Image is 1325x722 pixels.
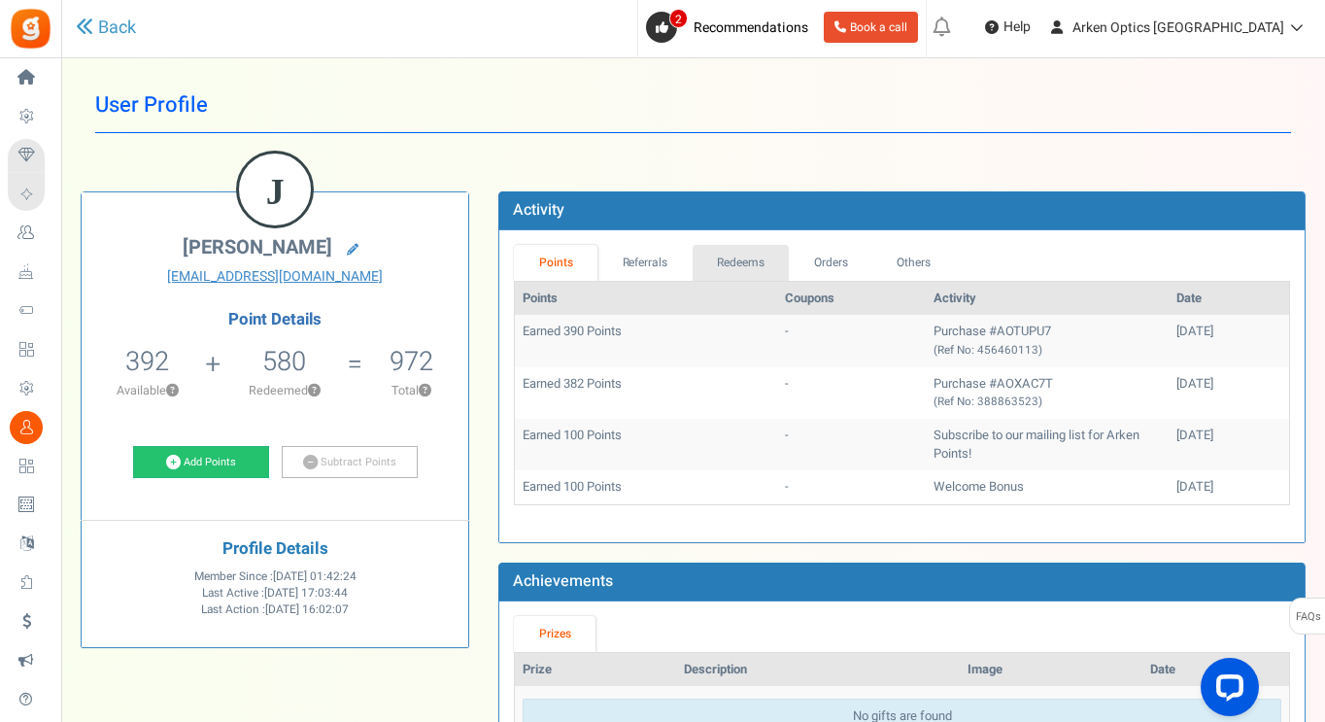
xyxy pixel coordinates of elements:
[777,470,926,504] td: -
[419,385,431,397] button: ?
[282,446,418,479] a: Subtract Points
[515,653,676,687] th: Prize
[693,245,790,281] a: Redeems
[872,245,956,281] a: Others
[513,569,613,593] b: Achievements
[96,267,454,287] a: [EMAIL_ADDRESS][DOMAIN_NAME]
[390,347,433,376] h5: 972
[514,245,597,281] a: Points
[1176,375,1281,394] div: [DATE]
[926,470,1169,504] td: Welcome Bonus
[934,394,1042,410] small: (Ref No: 388863523)
[926,367,1169,419] td: Purchase #AOXAC7T
[515,282,777,316] th: Points
[926,315,1169,366] td: Purchase #AOTUPU7
[934,342,1042,359] small: (Ref No: 456460113)
[515,367,777,419] td: Earned 382 Points
[1176,478,1281,497] div: [DATE]
[273,568,357,585] span: [DATE] 01:42:24
[960,653,1141,687] th: Image
[9,7,52,51] img: Gratisfaction
[777,315,926,366] td: -
[133,446,269,479] a: Add Points
[789,245,872,281] a: Orders
[96,540,454,559] h4: Profile Details
[694,17,808,38] span: Recommendations
[777,419,926,470] td: -
[777,367,926,419] td: -
[95,78,1291,133] h1: User Profile
[777,282,926,316] th: Coupons
[262,347,306,376] h5: 580
[676,653,960,687] th: Description
[91,382,204,399] p: Available
[201,602,349,618] span: Last Action :
[515,419,777,470] td: Earned 100 Points
[239,154,311,229] figcaption: J
[926,419,1169,470] td: Subscribe to our mailing list for Arken Points!
[183,233,332,261] span: [PERSON_NAME]
[926,282,1169,316] th: Activity
[125,342,169,381] span: 392
[365,382,459,399] p: Total
[515,315,777,366] td: Earned 390 Points
[223,382,346,399] p: Redeemed
[82,311,468,328] h4: Point Details
[308,385,321,397] button: ?
[202,585,348,602] span: Last Active :
[515,470,777,504] td: Earned 100 Points
[1295,599,1321,636] span: FAQs
[597,245,693,281] a: Referrals
[646,12,816,43] a: 2 Recommendations
[669,9,688,28] span: 2
[513,198,564,222] b: Activity
[977,12,1038,43] a: Help
[194,568,357,585] span: Member Since :
[1169,282,1289,316] th: Date
[265,602,349,618] span: [DATE] 16:02:07
[999,17,1031,37] span: Help
[1176,323,1281,341] div: [DATE]
[264,585,348,602] span: [DATE] 17:03:44
[514,616,595,652] a: Prizes
[1072,17,1284,38] span: Arken Optics [GEOGRAPHIC_DATA]
[1142,653,1289,687] th: Date
[824,12,918,43] a: Book a call
[1176,427,1281,445] div: [DATE]
[166,385,179,397] button: ?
